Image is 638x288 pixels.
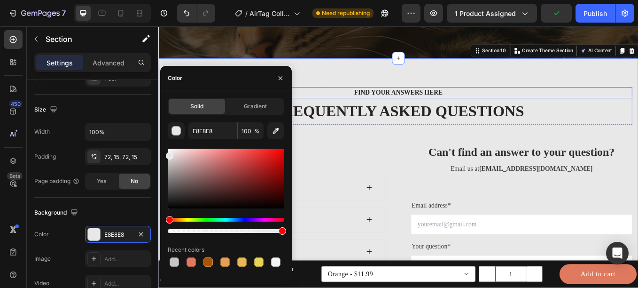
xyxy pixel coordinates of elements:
[24,222,120,233] p: Is the bed machine washable?
[34,152,56,161] div: Padding
[188,122,237,139] input: Eg: FFFFFF
[168,74,182,82] div: Color
[296,138,557,157] h2: Can't find an answer to your question?
[104,255,148,264] div: Add...
[131,177,138,185] span: No
[190,102,203,111] span: Solid
[46,33,123,45] p: Section
[9,100,23,108] div: 450
[104,231,132,239] div: E8E8E8
[244,102,267,111] span: Gradient
[34,128,50,136] div: Width
[249,8,290,18] span: AirTag Collar Page
[427,24,487,33] p: Create Theme Section
[297,253,556,264] p: Your question*
[254,127,260,136] span: %
[447,4,537,23] button: 1 product assigned
[9,62,40,70] div: Text block
[34,104,59,116] div: Size
[584,8,607,18] div: Publish
[24,261,154,269] strong: Will this bundle fit in small apartments?
[4,4,70,23] button: 7
[47,58,73,68] p: Settings
[104,280,148,288] div: Add...
[606,242,629,264] div: Open Intercom Messenger
[34,255,51,263] div: Image
[455,8,516,18] span: 1 product assigned
[158,26,638,288] iframe: Design area
[378,24,410,33] div: Section 10
[104,153,148,161] div: 72, 15, 72, 15
[296,221,557,245] input: youremail@gmail.com
[245,8,248,18] span: /
[8,89,556,111] p: FREQUENTLY ASKED QUESTIONS
[322,9,370,17] span: Need republishing
[24,184,106,195] p: How big is the cat tower?
[493,23,535,34] button: AI Content
[7,172,23,180] div: Beta
[34,279,49,288] div: Video
[34,207,80,219] div: Background
[34,230,49,239] div: Color
[177,4,215,23] div: Undo/Redo
[297,162,556,173] p: Email us at
[93,58,124,68] p: Advanced
[16,72,548,84] p: FIND YOUR ANSWERS HERE
[576,4,615,23] button: Publish
[297,205,556,216] p: Email address*
[168,218,284,222] div: Hue
[62,8,66,19] p: 7
[168,246,204,254] div: Recent colors
[377,163,510,171] strong: [EMAIL_ADDRESS][DOMAIN_NAME]
[86,123,150,140] input: Auto
[97,177,106,185] span: Yes
[34,177,80,185] div: Page padding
